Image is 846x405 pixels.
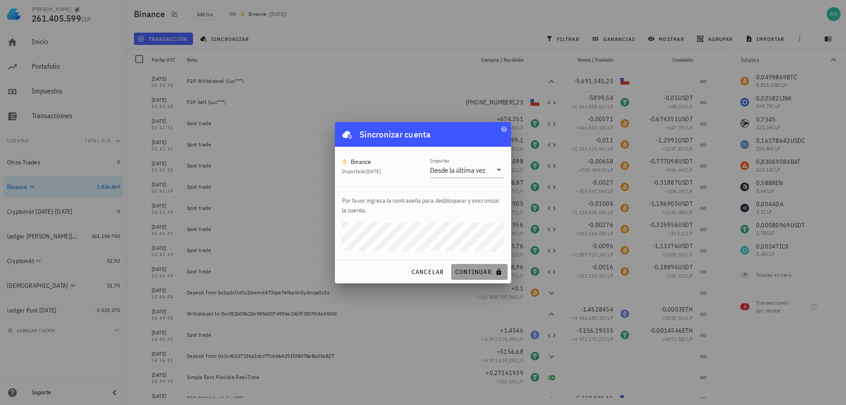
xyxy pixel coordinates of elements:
span: continuar [455,268,504,276]
span: [DATE] [366,168,381,175]
p: Por favor ingresa la contraseña para desbloquear y sincronizar la cuenta. [342,196,504,215]
div: Sincronizar cuenta [360,127,431,141]
label: Importar [430,157,449,164]
img: 270.png [342,159,347,164]
div: Binance [351,157,371,166]
div: Desde la última vez [430,166,486,175]
button: continuar [451,264,508,280]
span: cancelar [411,268,444,276]
div: ImportarDesde la última vez [430,163,504,178]
span: Importado [342,168,381,175]
button: cancelar [407,264,447,280]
